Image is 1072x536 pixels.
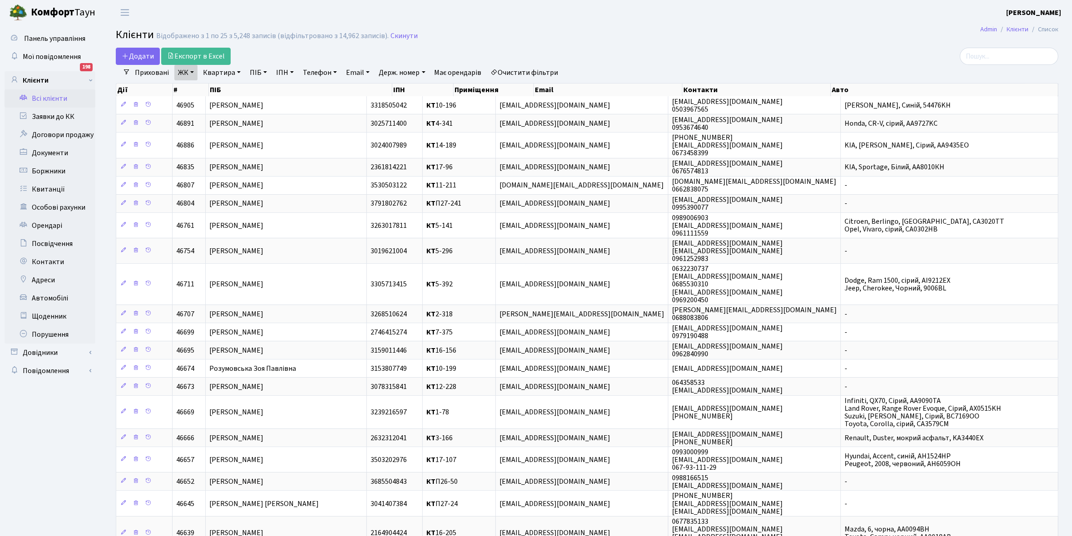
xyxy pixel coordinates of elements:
[5,48,95,66] a: Мої повідомлення198
[161,48,231,65] a: Експорт в Excel
[371,280,407,290] span: 3305713415
[342,65,373,80] a: Email
[672,378,783,395] span: 064358533 [EMAIL_ADDRESS][DOMAIN_NAME]
[371,433,407,443] span: 2632312041
[426,162,435,172] b: КТ
[426,327,453,337] span: 7-375
[371,364,407,374] span: 3153807749
[426,407,449,417] span: 1-78
[176,199,194,209] span: 46804
[426,345,456,355] span: 16-156
[209,309,263,319] span: [PERSON_NAME]
[845,246,847,256] span: -
[5,253,95,271] a: Контакти
[845,118,938,128] span: Honda, CR-V, сірий, AA9727KC
[672,97,783,114] span: [EMAIL_ADDRESS][DOMAIN_NAME] 0503967565
[499,327,610,337] span: [EMAIL_ADDRESS][DOMAIN_NAME]
[116,84,173,96] th: Дії
[672,133,783,158] span: [PHONE_NUMBER] [EMAIL_ADDRESS][DOMAIN_NAME] 0673458399
[176,162,194,172] span: 46835
[176,455,194,465] span: 46657
[672,213,783,238] span: 0989006903 [EMAIL_ADDRESS][DOMAIN_NAME] 0961111559
[176,407,194,417] span: 46669
[209,162,263,172] span: [PERSON_NAME]
[176,499,194,509] span: 46645
[299,65,341,80] a: Телефон
[5,325,95,344] a: Порушення
[371,455,407,465] span: 3503202976
[672,264,783,305] span: 0632230737 [EMAIL_ADDRESS][DOMAIN_NAME] 0685530310 [EMAIL_ADDRESS][DOMAIN_NAME] 0969200450
[375,65,429,80] a: Держ. номер
[845,216,1004,234] span: Citroen, Berlingo, [GEOGRAPHIC_DATA], CA3020TT Opel, Vivaro, сірий, CA0302HB
[176,280,194,290] span: 46711
[371,162,407,172] span: 2361814221
[426,100,456,110] span: 10-196
[174,65,198,80] a: ЖК
[845,309,847,319] span: -
[392,84,454,96] th: ІПН
[371,181,407,191] span: 3530503122
[5,30,95,48] a: Панель управління
[371,499,407,509] span: 3041407384
[176,364,194,374] span: 46674
[845,433,983,443] span: Renault, Duster, мокрий асфальт, KA3440EX
[426,221,453,231] span: 5-141
[371,118,407,128] span: 3025711400
[5,289,95,307] a: Автомобілі
[426,455,456,465] span: 17-107
[5,216,95,235] a: Орендарі
[176,181,194,191] span: 46807
[5,144,95,162] a: Документи
[499,433,610,443] span: [EMAIL_ADDRESS][DOMAIN_NAME]
[426,246,453,256] span: 5-296
[5,344,95,362] a: Довідники
[672,305,837,323] span: [PERSON_NAME][EMAIL_ADDRESS][DOMAIN_NAME] 0688083806
[426,181,456,191] span: 11-211
[967,20,1072,39] nav: breadcrumb
[672,491,783,516] span: [PHONE_NUMBER] [EMAIL_ADDRESS][DOMAIN_NAME] [EMAIL_ADDRESS][DOMAIN_NAME]
[209,181,263,191] span: [PERSON_NAME]
[5,271,95,289] a: Адреси
[499,280,610,290] span: [EMAIL_ADDRESS][DOMAIN_NAME]
[176,309,194,319] span: 46707
[845,140,969,150] span: KIA, [PERSON_NAME], Сірий, AA9435EO
[371,327,407,337] span: 2746415274
[199,65,244,80] a: Квартира
[845,451,961,469] span: Hyundai, Accent, синій, AH1524HP Peugeot, 2008, червоний, AH6059OH
[672,447,783,472] span: 0993000999 [EMAIL_ADDRESS][DOMAIN_NAME] 067-93-111-29
[426,345,435,355] b: КТ
[426,433,435,443] b: КТ
[426,499,458,509] span: П27-24
[371,407,407,417] span: 3239216597
[209,364,296,374] span: Розумовська Зоя Павлівна
[371,199,407,209] span: 3791802762
[426,364,435,374] b: КТ
[426,382,435,392] b: КТ
[209,382,263,392] span: [PERSON_NAME]
[499,118,610,128] span: [EMAIL_ADDRESS][DOMAIN_NAME]
[672,341,783,359] span: [EMAIL_ADDRESS][DOMAIN_NAME] 0962840990
[371,246,407,256] span: 3019621004
[5,198,95,216] a: Особові рахунки
[1006,7,1061,18] a: [PERSON_NAME]
[5,235,95,253] a: Посвідчення
[426,407,435,417] b: КТ
[672,473,783,491] span: 0988166515 [EMAIL_ADDRESS][DOMAIN_NAME]
[5,162,95,180] a: Боржники
[499,100,610,110] span: [EMAIL_ADDRESS][DOMAIN_NAME]
[426,140,435,150] b: КТ
[173,84,209,96] th: #
[371,221,407,231] span: 3263017811
[534,84,682,96] th: Email
[209,280,263,290] span: [PERSON_NAME]
[176,140,194,150] span: 46886
[426,364,456,374] span: 10-199
[209,84,392,96] th: ПІБ
[176,246,194,256] span: 46754
[499,199,610,209] span: [EMAIL_ADDRESS][DOMAIN_NAME]
[499,140,610,150] span: [EMAIL_ADDRESS][DOMAIN_NAME]
[672,158,783,176] span: [EMAIL_ADDRESS][DOMAIN_NAME] 0676574813
[209,455,263,465] span: [PERSON_NAME]
[487,65,562,80] a: Очистити фільтри
[176,433,194,443] span: 46666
